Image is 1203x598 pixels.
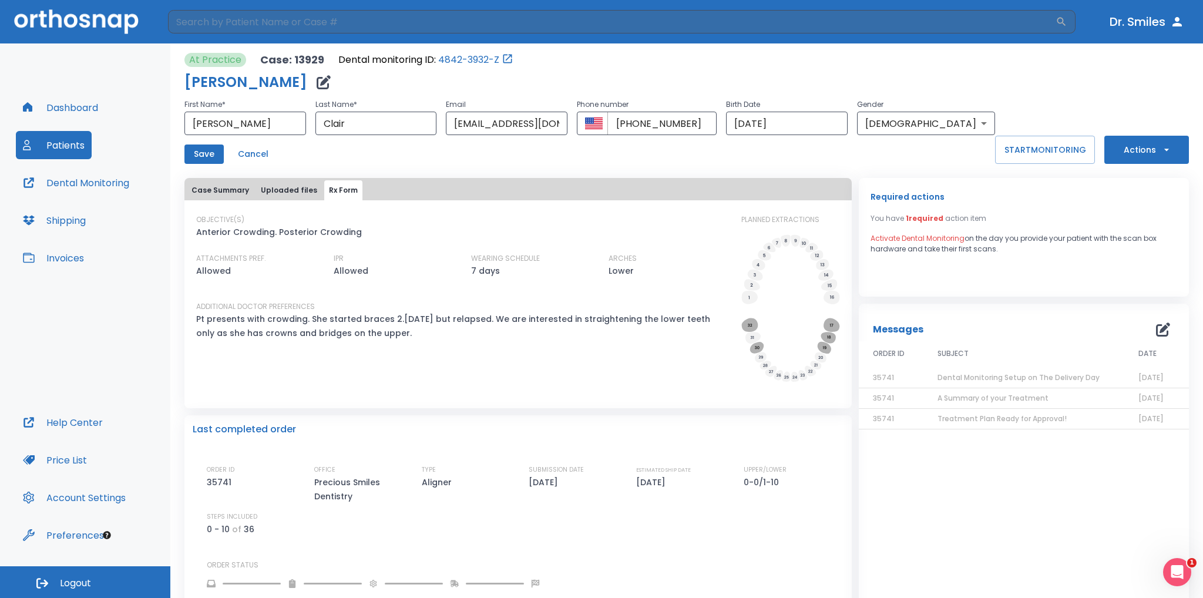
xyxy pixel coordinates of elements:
[937,372,1100,382] span: Dental Monitoring Setup on The Delivery Day
[196,312,727,340] p: Pt presents with crowding. She started braces 2.[DATE] but relapsed. We are interested in straigh...
[871,233,965,243] span: Activate Dental Monitoring
[937,414,1067,424] span: Treatment Plan Ready for Approval!
[256,180,322,200] button: Uploaded files
[16,408,110,436] button: Help Center
[857,112,995,135] div: [DEMOGRAPHIC_DATA]
[873,393,894,403] span: 35741
[1187,558,1197,567] span: 1
[196,264,231,278] p: Allowed
[16,521,111,549] button: Preferences
[184,145,224,164] button: Save
[260,53,324,67] p: Case: 13929
[207,560,844,570] p: ORDER STATUS
[577,98,717,112] p: Phone number
[1138,414,1164,424] span: [DATE]
[906,213,943,223] span: 1 required
[422,465,436,475] p: TYPE
[244,522,254,536] p: 36
[16,483,133,512] button: Account Settings
[187,180,254,200] button: Case Summary
[334,253,344,264] p: IPR
[196,225,362,239] p: Anterior Crowding. Posterior Crowding
[873,322,923,337] p: Messages
[529,465,584,475] p: SUBMISSION DATE
[1105,11,1189,32] button: Dr. Smiles
[857,98,995,112] p: Gender
[446,112,567,135] input: Email
[315,112,437,135] input: Last Name
[1138,393,1164,403] span: [DATE]
[744,475,783,489] p: 0-0/1-10
[196,214,244,225] p: OBJECTIVE(S)
[741,214,819,225] p: PLANNED EXTRACTIONS
[16,169,136,197] button: Dental Monitoring
[314,465,335,475] p: OFFICE
[726,112,848,135] input: Choose date, selected date is Sep 24, 1979
[871,190,945,204] p: Required actions
[607,112,717,135] input: Phone number
[233,145,273,164] button: Cancel
[16,446,94,474] button: Price List
[937,348,969,359] span: SUBJECT
[196,253,266,264] p: ATTACHMENTS PREF.
[60,577,91,590] span: Logout
[324,180,362,200] button: Rx Form
[207,512,257,522] p: STEPS INCLUDED
[338,53,513,67] div: Open patient in dental monitoring portal
[196,301,315,312] p: ADDITIONAL DOCTOR PREFERENCES
[726,98,848,112] p: Birth Date
[16,93,105,122] button: Dashboard
[102,530,112,540] div: Tooltip anchor
[471,264,500,278] p: 7 days
[16,131,92,159] button: Patients
[529,475,562,489] p: [DATE]
[873,372,894,382] span: 35741
[438,53,499,67] a: 4842-3932-Z
[873,414,894,424] span: 35741
[1138,372,1164,382] span: [DATE]
[446,98,567,112] p: Email
[744,465,787,475] p: UPPER/LOWER
[937,393,1049,403] span: A Summary of your Treatment
[207,475,236,489] p: 35741
[207,522,230,536] p: 0 - 10
[207,465,234,475] p: ORDER ID
[189,53,241,67] p: At Practice
[471,253,540,264] p: WEARING SCHEDULE
[585,115,603,132] button: Select country
[636,465,691,475] p: ESTIMATED SHIP DATE
[334,264,368,278] p: Allowed
[184,112,306,135] input: First Name
[1104,136,1189,164] button: Actions
[187,180,849,200] div: tabs
[609,264,634,278] p: Lower
[871,213,986,224] p: You have action item
[193,422,296,436] p: Last completed order
[995,136,1095,164] button: STARTMONITORING
[422,475,456,489] p: Aligner
[636,475,670,489] p: [DATE]
[314,475,414,503] p: Precious Smiles Dentistry
[14,9,139,33] img: Orthosnap
[873,348,905,359] span: ORDER ID
[1163,558,1191,586] iframe: Intercom live chat
[338,53,436,67] p: Dental monitoring ID:
[1138,348,1157,359] span: DATE
[232,522,241,536] p: of
[871,233,1177,254] p: on the day you provide your patient with the scan box hardware and take their first scans.
[168,10,1056,33] input: Search by Patient Name or Case #
[315,98,437,112] p: Last Name *
[184,75,307,89] h1: [PERSON_NAME]
[16,244,91,272] button: Invoices
[609,253,637,264] p: ARCHES
[16,206,93,234] button: Shipping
